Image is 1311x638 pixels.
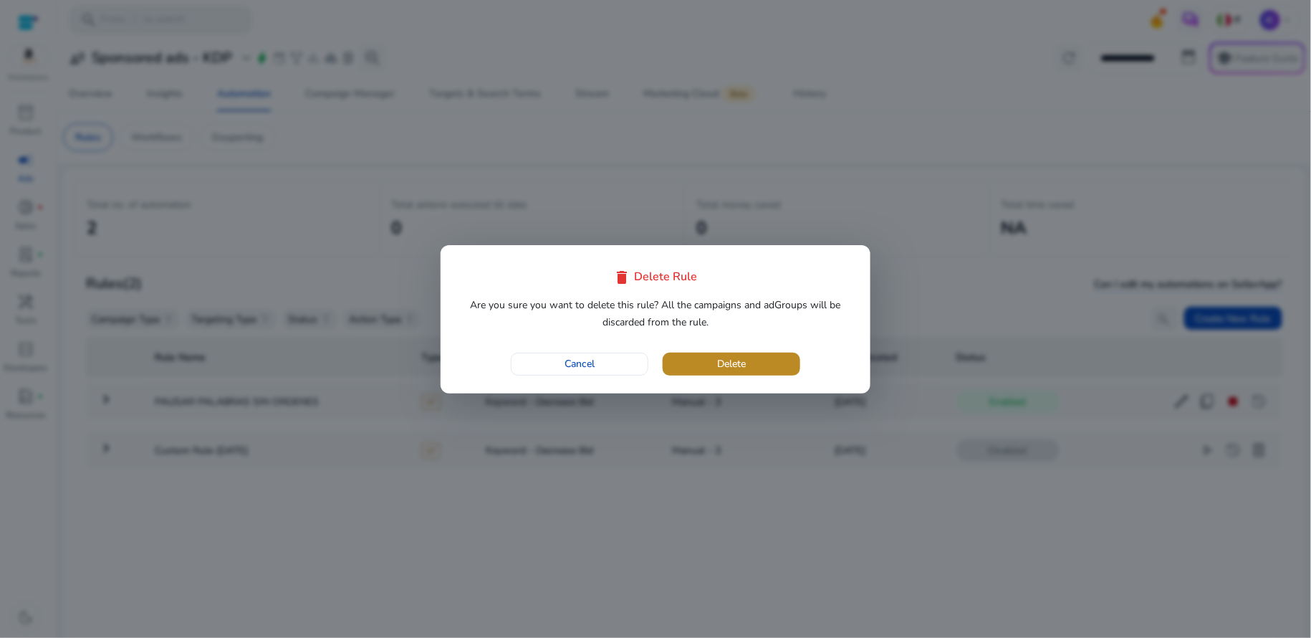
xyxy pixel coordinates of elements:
[458,297,853,331] p: Are you sure you want to delete this rule? All the campaigns and adGroups will be discarded from ...
[614,269,631,286] span: delete
[663,353,800,376] button: Delete
[458,269,853,286] div: Delete Rule
[717,356,746,371] span: Delete
[565,356,595,371] span: Cancel
[511,353,648,376] button: Cancel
